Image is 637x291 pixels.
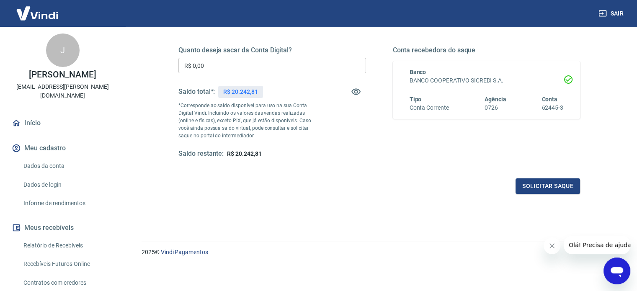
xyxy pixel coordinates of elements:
[485,96,506,103] span: Agência
[20,237,115,254] a: Relatório de Recebíveis
[410,96,422,103] span: Tipo
[410,69,426,75] span: Banco
[542,96,557,103] span: Conta
[20,255,115,273] a: Recebíveis Futuros Online
[20,176,115,193] a: Dados de login
[603,258,630,284] iframe: Botão para abrir a janela de mensagens
[223,88,258,96] p: R$ 20.242,81
[10,139,115,157] button: Meu cadastro
[597,6,627,21] button: Sair
[485,103,506,112] h6: 0726
[178,88,215,96] h5: Saldo total*:
[178,46,366,54] h5: Quanto deseja sacar da Conta Digital?
[178,149,224,158] h5: Saldo restante:
[564,236,630,254] iframe: Mensagem da empresa
[544,237,560,254] iframe: Fechar mensagem
[393,46,580,54] h5: Conta recebedora do saque
[20,195,115,212] a: Informe de rendimentos
[46,33,80,67] div: J
[7,82,119,100] p: [EMAIL_ADDRESS][PERSON_NAME][DOMAIN_NAME]
[20,157,115,175] a: Dados da conta
[142,248,617,257] p: 2025 ©
[227,150,261,157] span: R$ 20.242,81
[29,70,96,79] p: [PERSON_NAME]
[10,219,115,237] button: Meus recebíveis
[516,178,580,194] button: Solicitar saque
[10,0,64,26] img: Vindi
[10,114,115,132] a: Início
[410,76,564,85] h6: BANCO COOPERATIVO SICREDI S.A.
[161,249,208,255] a: Vindi Pagamentos
[178,102,319,139] p: *Corresponde ao saldo disponível para uso na sua Conta Digital Vindi. Incluindo os valores das ve...
[5,6,70,13] span: Olá! Precisa de ajuda?
[542,103,563,112] h6: 62445-3
[410,103,449,112] h6: Conta Corrente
